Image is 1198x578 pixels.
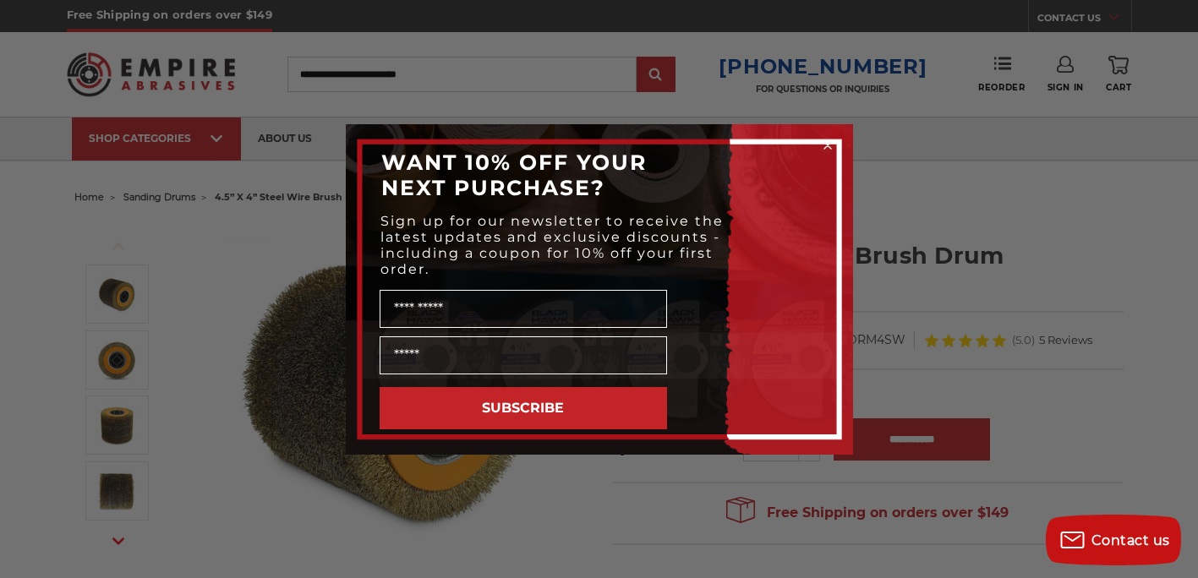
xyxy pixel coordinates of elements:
span: WANT 10% OFF YOUR NEXT PURCHASE? [381,150,647,200]
button: Close dialog [819,137,836,154]
span: Sign up for our newsletter to receive the latest updates and exclusive discounts - including a co... [380,213,724,277]
button: SUBSCRIBE [380,387,667,429]
span: Contact us [1091,532,1170,548]
input: Email [380,336,667,374]
button: Contact us [1046,515,1181,565]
